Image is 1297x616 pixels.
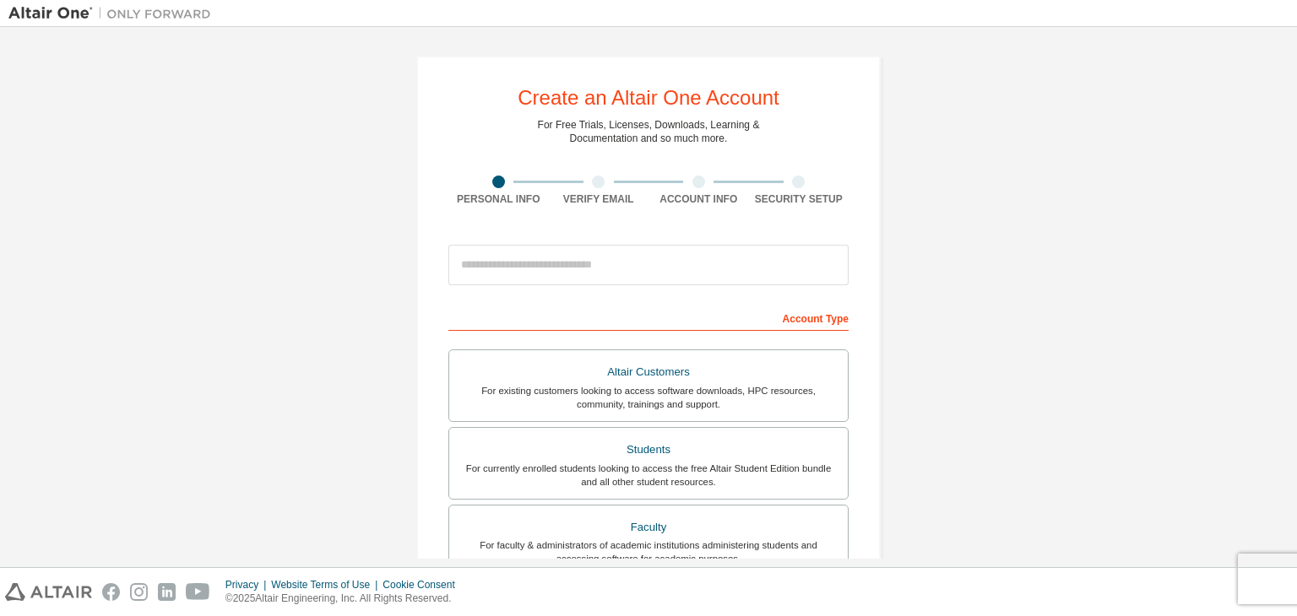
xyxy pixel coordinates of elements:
[459,438,838,462] div: Students
[538,118,760,145] div: For Free Trials, Licenses, Downloads, Learning & Documentation and so much more.
[130,583,148,601] img: instagram.svg
[749,192,849,206] div: Security Setup
[549,192,649,206] div: Verify Email
[225,578,271,592] div: Privacy
[186,583,210,601] img: youtube.svg
[271,578,383,592] div: Website Terms of Use
[448,192,549,206] div: Personal Info
[5,583,92,601] img: altair_logo.svg
[383,578,464,592] div: Cookie Consent
[459,516,838,539] div: Faculty
[648,192,749,206] div: Account Info
[448,304,849,331] div: Account Type
[459,360,838,384] div: Altair Customers
[225,592,465,606] p: © 2025 Altair Engineering, Inc. All Rights Reserved.
[102,583,120,601] img: facebook.svg
[8,5,220,22] img: Altair One
[158,583,176,601] img: linkedin.svg
[459,384,838,411] div: For existing customers looking to access software downloads, HPC resources, community, trainings ...
[518,88,779,108] div: Create an Altair One Account
[459,462,838,489] div: For currently enrolled students looking to access the free Altair Student Edition bundle and all ...
[459,538,838,565] div: For faculty & administrators of academic institutions administering students and accessing softwa...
